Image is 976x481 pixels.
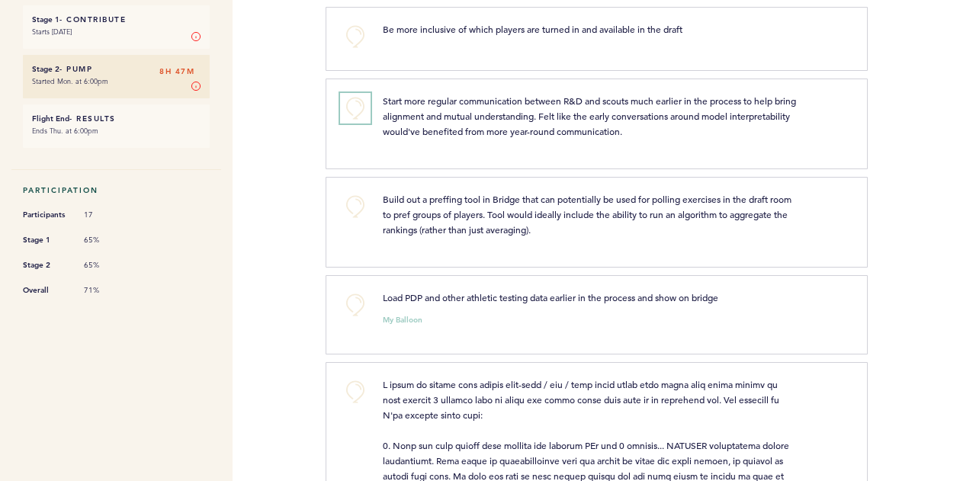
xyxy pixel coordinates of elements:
time: Started Mon. at 6:00pm [32,76,108,86]
span: Load PDP and other athletic testing data earlier in the process and show on bridge [383,291,718,303]
span: Stage 2 [23,258,69,273]
span: 17 [84,210,130,220]
h6: - Contribute [32,14,201,24]
span: Be more inclusive of which players are turned in and available in the draft [383,23,682,35]
span: Build out a preffing tool in Bridge that can potentially be used for polling exercises in the dra... [383,193,794,236]
span: 71% [84,285,130,296]
span: Start more regular communication between R&D and scouts much earlier in the process to help bring... [383,95,798,137]
span: Participants [23,207,69,223]
span: 65% [84,260,130,271]
span: Stage 1 [23,232,69,248]
small: Flight End [32,114,69,123]
small: Stage 2 [32,64,59,74]
span: 65% [84,235,130,245]
time: Starts [DATE] [32,27,72,37]
span: Overall [23,283,69,298]
time: Ends Thu. at 6:00pm [32,126,98,136]
h6: - Pump [32,64,201,74]
small: My Balloon [383,316,422,324]
h5: Participation [23,185,210,195]
span: 8H 47M [159,64,194,79]
small: Stage 1 [32,14,59,24]
h6: - Results [32,114,201,123]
